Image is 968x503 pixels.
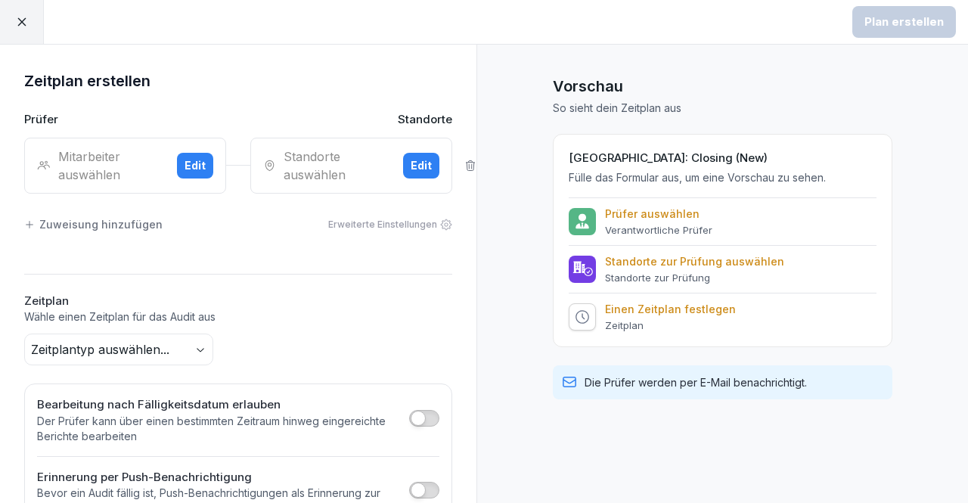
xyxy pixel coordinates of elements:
[605,272,784,284] p: Standorte zur Prüfung
[411,157,432,174] div: Edit
[185,157,206,174] div: Edit
[553,75,892,98] h1: Vorschau
[37,469,402,486] h2: Erinnerung per Push-Benachrichtigung
[864,14,944,30] div: Plan erstellen
[263,147,391,184] div: Standorte auswählen
[37,396,402,414] h2: Bearbeitung nach Fälligkeitsdatum erlauben
[605,255,784,269] p: Standorte zur Prüfung auswählen
[37,147,165,184] div: Mitarbeiter auswählen
[328,218,452,231] div: Erweiterte Einstellungen
[24,293,452,310] h2: Zeitplan
[585,374,807,390] p: Die Prüfer werden per E-Mail benachrichtigt.
[398,111,452,129] p: Standorte
[24,216,163,232] div: Zuweisung hinzufügen
[852,6,956,38] button: Plan erstellen
[605,224,712,236] p: Verantwortliche Prüfer
[605,207,712,221] p: Prüfer auswählen
[605,319,736,331] p: Zeitplan
[24,309,452,324] p: Wähle einen Zeitplan für das Audit aus
[24,69,452,93] h1: Zeitplan erstellen
[569,170,876,185] p: Fülle das Formular aus, um eine Vorschau zu sehen.
[553,101,892,116] p: So sieht dein Zeitplan aus
[403,153,439,179] button: Edit
[24,111,58,129] p: Prüfer
[177,153,213,179] button: Edit
[569,150,876,167] h2: [GEOGRAPHIC_DATA]: Closing (New)
[605,303,736,316] p: Einen Zeitplan festlegen
[37,414,402,444] p: Der Prüfer kann über einen bestimmten Zeitraum hinweg eingereichte Berichte bearbeiten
